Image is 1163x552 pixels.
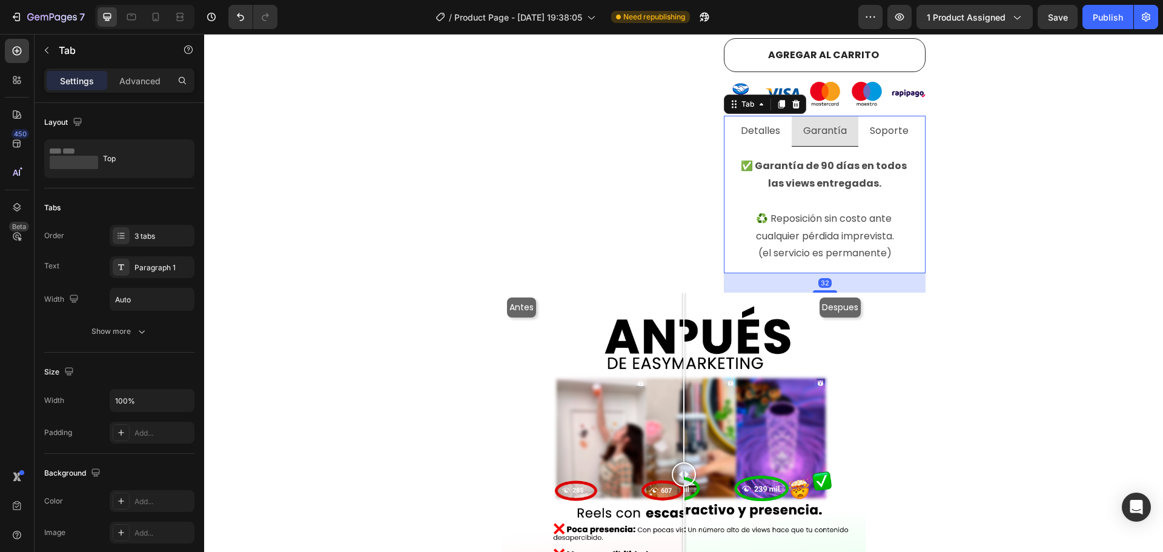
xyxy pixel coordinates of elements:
[599,88,643,106] p: Garantía
[537,125,704,156] strong: ✅ Garantía de 90 días en todos las views entregadas.
[1048,12,1068,22] span: Save
[44,202,61,213] div: Tabs
[9,222,29,231] div: Beta
[44,395,64,406] div: Width
[103,145,177,173] div: Top
[12,129,29,139] div: 450
[44,291,81,308] div: Width
[134,428,191,439] div: Add...
[91,325,148,338] div: Show more
[44,364,76,381] div: Size
[44,115,85,131] div: Layout
[5,5,90,29] button: 7
[537,88,576,106] p: Detalles
[927,11,1006,24] span: 1 product assigned
[44,261,59,271] div: Text
[531,176,711,228] p: ♻️ Reposición sin costo ante cualquier pérdida imprevista. (el servicio es permanente)
[204,34,1163,552] iframe: Design area
[535,65,552,76] div: Tab
[44,321,194,342] button: Show more
[119,75,161,87] p: Advanced
[60,75,94,87] p: Settings
[110,390,194,411] input: Auto
[79,10,85,24] p: 7
[688,55,721,64] img: gempages_573931796069090073-ff675f7a-070a-4c18-869c-4edd59465a5c.png
[1093,11,1123,24] div: Publish
[614,244,628,254] div: 32
[134,496,191,507] div: Add...
[59,43,162,58] p: Tab
[228,5,277,29] div: Undo/Redo
[134,262,191,273] div: Paragraph 1
[1122,493,1151,522] div: Open Intercom Messenger
[623,12,685,22] span: Need republishing
[1038,5,1078,29] button: Save
[454,11,582,24] span: Product Page - [DATE] 19:38:05
[916,5,1033,29] button: 1 product assigned
[615,264,657,284] div: Despues
[604,48,638,71] img: gempages_573931796069090073-f32248c3-e8bb-487f-9ef6-4c4817b089ca.svg
[449,11,452,24] span: /
[134,528,191,539] div: Add...
[110,288,194,310] input: Auto
[44,527,65,538] div: Image
[44,230,64,241] div: Order
[562,48,595,71] img: gempages_573931796069090073-8bfecdcd-1033-47b4-8f5d-b161ec80b8f1.svg
[520,48,554,71] img: gempages_573931796069090073-dfd44392-e706-4ded-8169-37356261041a.svg
[666,88,704,106] p: Soporte
[44,496,63,507] div: Color
[134,231,191,242] div: 3 tabs
[303,264,332,284] div: Antes
[1082,5,1133,29] button: Publish
[44,427,72,438] div: Padding
[646,48,680,71] img: gempages_573931796069090073-53f7ac43-2fec-4867-b3a7-f7f6d99c95fd.svg
[44,465,103,482] div: Background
